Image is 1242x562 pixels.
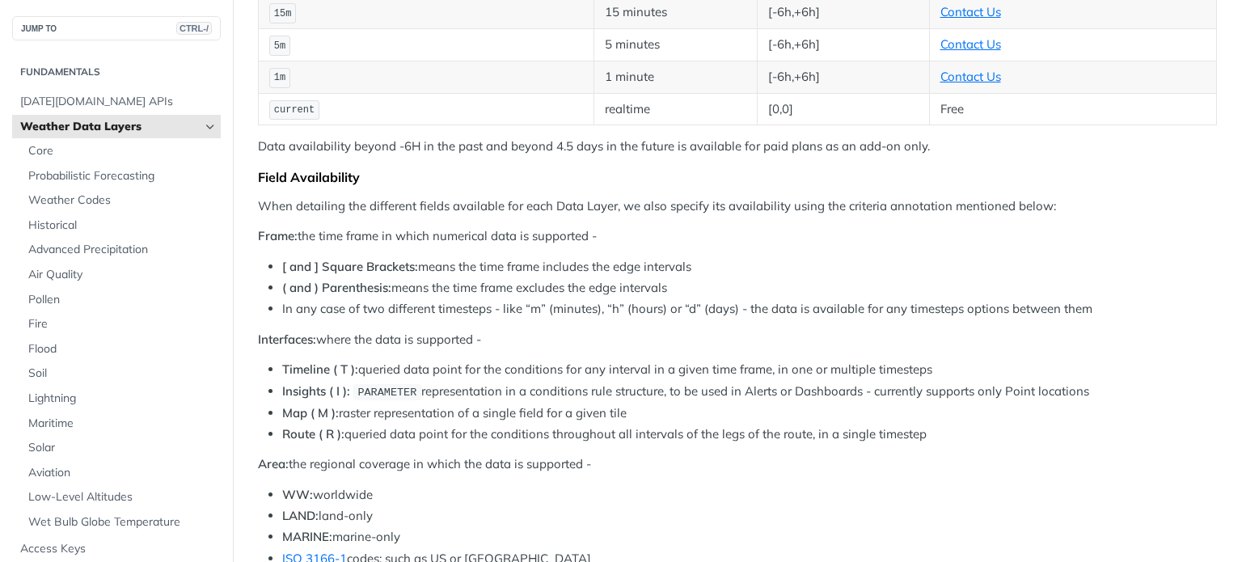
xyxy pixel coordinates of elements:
span: Pollen [28,292,217,308]
span: Historical [28,218,217,234]
span: Access Keys [20,541,217,557]
p: the regional coverage in which the data is supported - [258,455,1217,474]
a: Historical [20,213,221,238]
p: When detailing the different fields available for each Data Layer, we also specify its availabili... [258,197,1217,216]
li: queried data point for the conditions for any interval in a given time frame, in one or multiple ... [282,361,1217,379]
div: Field Availability [258,169,1217,185]
a: Contact Us [940,36,1001,52]
strong: Insights ( I ): [282,383,350,399]
span: Lightning [28,391,217,407]
span: PARAMETER [357,387,416,399]
button: JUMP TOCTRL-/ [12,16,221,40]
li: marine-only [282,528,1217,547]
span: Core [28,143,217,159]
span: Maritime [28,416,217,432]
strong: ( and ) Parenthesis: [282,280,391,295]
a: Contact Us [940,69,1001,84]
span: Weather Codes [28,192,217,209]
span: current [274,104,315,116]
span: Weather Data Layers [20,119,200,135]
strong: Route ( R ): [282,426,344,442]
li: representation in a conditions rule structure, to be used in Alerts or Dashboards - currently sup... [282,382,1217,401]
a: Aviation [20,461,221,485]
span: Aviation [28,465,217,481]
li: worldwide [282,486,1217,505]
span: Low-Level Altitudes [28,489,217,505]
span: Air Quality [28,267,217,283]
button: Hide subpages for Weather Data Layers [204,120,217,133]
a: Advanced Precipitation [20,238,221,262]
td: [-6h,+6h] [758,29,929,61]
span: Wet Bulb Globe Temperature [28,514,217,530]
li: queried data point for the conditions throughout all intervals of the legs of the route, in a sin... [282,425,1217,444]
strong: Timeline ( T ): [282,361,358,377]
a: Air Quality [20,263,221,287]
a: Pollen [20,288,221,312]
span: [DATE][DOMAIN_NAME] APIs [20,94,217,110]
li: means the time frame excludes the edge intervals [282,279,1217,298]
a: Lightning [20,387,221,411]
a: Weather Data LayersHide subpages for Weather Data Layers [12,115,221,139]
strong: Interfaces: [258,332,316,347]
strong: MARINE: [282,529,332,544]
a: Flood [20,337,221,361]
strong: Area: [258,456,289,471]
strong: Map ( M ): [282,405,339,420]
td: Free [929,93,1217,125]
a: Fire [20,312,221,336]
span: 5m [274,40,285,52]
a: Solar [20,436,221,460]
strong: Frame: [258,228,298,243]
a: Core [20,139,221,163]
p: Data availability beyond -6H in the past and beyond 4.5 days in the future is available for paid ... [258,137,1217,156]
span: 15m [274,8,292,19]
li: land-only [282,507,1217,526]
a: Probabilistic Forecasting [20,164,221,188]
h2: Fundamentals [12,65,221,79]
span: Flood [28,341,217,357]
td: [-6h,+6h] [758,61,929,93]
p: the time frame in which numerical data is supported - [258,227,1217,246]
strong: LAND: [282,508,319,523]
a: Soil [20,361,221,386]
a: Contact Us [940,4,1001,19]
a: Weather Codes [20,188,221,213]
span: Solar [28,440,217,456]
li: In any case of two different timesteps - like “m” (minutes), “h” (hours) or “d” (days) - the data... [282,300,1217,319]
strong: WW: [282,487,313,502]
td: 1 minute [594,61,757,93]
span: CTRL-/ [176,22,212,35]
a: [DATE][DOMAIN_NAME] APIs [12,90,221,114]
span: Fire [28,316,217,332]
a: Access Keys [12,537,221,561]
td: 5 minutes [594,29,757,61]
a: Low-Level Altitudes [20,485,221,509]
span: 1m [274,72,285,83]
span: Soil [28,366,217,382]
span: Advanced Precipitation [28,242,217,258]
li: means the time frame includes the edge intervals [282,258,1217,277]
strong: [ and ] Square Brackets: [282,259,418,274]
td: realtime [594,93,757,125]
li: raster representation of a single field for a given tile [282,404,1217,423]
a: Wet Bulb Globe Temperature [20,510,221,535]
span: Probabilistic Forecasting [28,168,217,184]
td: [0,0] [758,93,929,125]
a: Maritime [20,412,221,436]
p: where the data is supported - [258,331,1217,349]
